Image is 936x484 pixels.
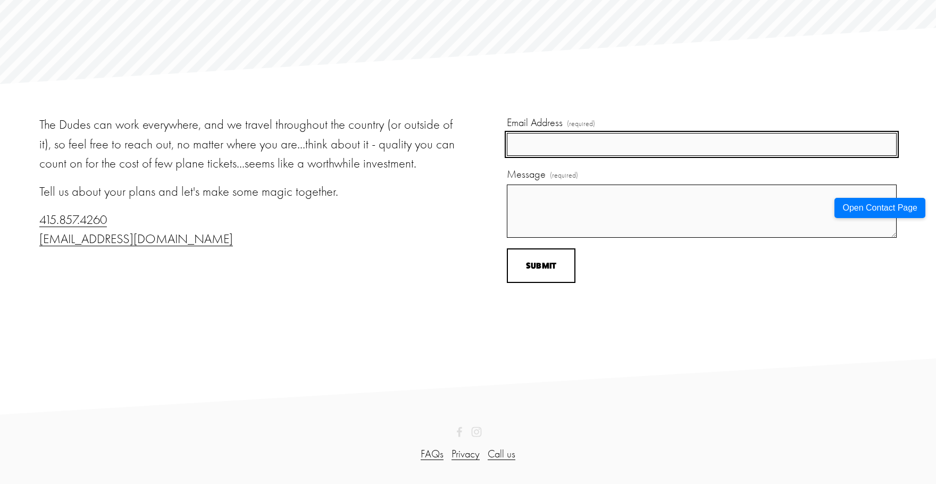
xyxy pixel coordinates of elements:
[421,446,444,462] a: FAQs
[454,427,465,437] a: 2 Dudes & A Booth
[39,231,233,246] a: [EMAIL_ADDRESS][DOMAIN_NAME]
[567,119,595,130] span: (required)
[507,115,563,131] span: Email Address
[471,427,482,437] a: Instagram
[488,446,515,462] a: Call us
[550,170,578,181] span: (required)
[507,166,546,182] span: Message
[452,446,480,462] a: Privacy
[507,248,575,283] button: SubmitSubmit
[526,261,557,271] span: Submit
[39,182,465,202] p: Tell us about your plans and let's make some magic together.
[39,212,107,227] a: 415.857.4260
[39,115,465,173] p: The Dudes can work everywhere, and we travel throughout the country (or outside of it), so feel f...
[834,198,925,218] button: Open Contact Page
